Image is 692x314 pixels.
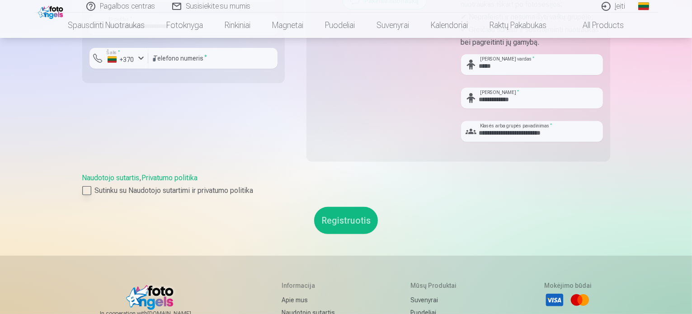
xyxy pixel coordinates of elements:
a: Puodeliai [315,13,366,38]
div: +370 [108,55,135,64]
a: Suvenyrai [410,294,476,306]
h5: Mūsų produktai [410,281,476,290]
a: Privatumo politika [142,173,198,182]
div: , [82,173,610,196]
label: Sutinku su Naudotojo sutartimi ir privatumo politika [82,185,610,196]
a: Apie mus [282,294,342,306]
a: Kalendoriai [420,13,479,38]
a: Fotoknyga [156,13,214,38]
a: All products [558,13,635,38]
img: /fa2 [38,4,66,19]
button: Registruotis [314,207,378,234]
li: Visa [545,290,565,310]
li: Mastercard [570,290,590,310]
a: Naudotojo sutartis [82,173,140,182]
h5: Mokėjimo būdai [545,281,592,290]
a: Spausdinti nuotraukas [57,13,156,38]
h5: Informacija [282,281,342,290]
label: Šalis [104,49,122,56]
a: Rinkiniai [214,13,262,38]
a: Suvenyrai [366,13,420,38]
a: Magnetai [262,13,315,38]
a: Raktų pakabukas [479,13,558,38]
button: Šalis*+370 [89,48,148,69]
